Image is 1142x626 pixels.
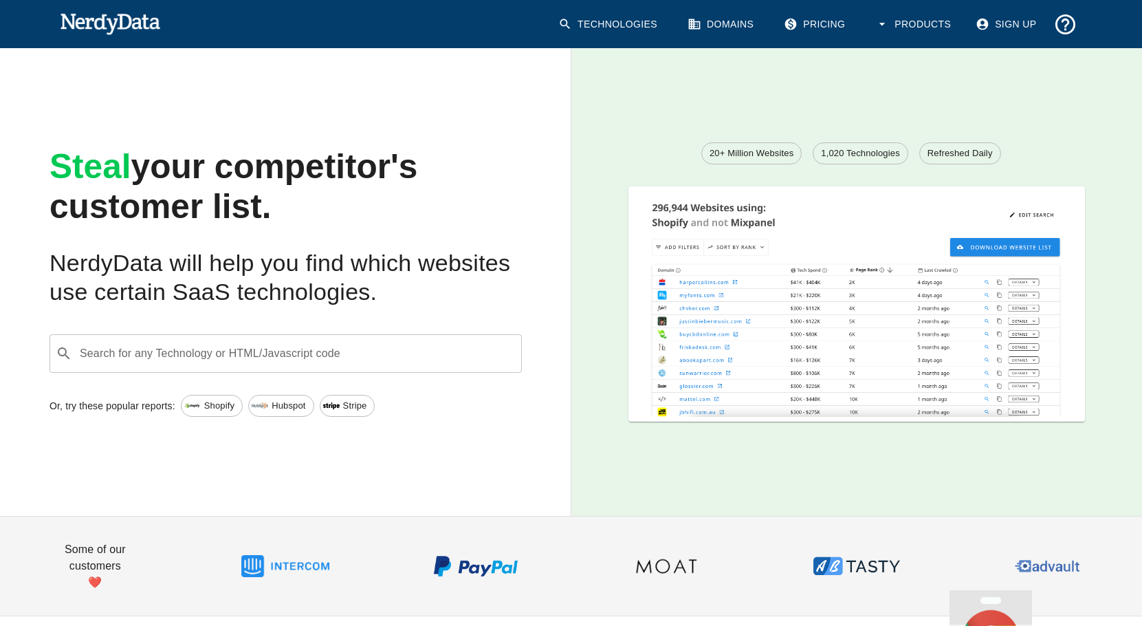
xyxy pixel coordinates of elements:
[867,7,962,42] button: Products
[320,395,375,417] a: Stripe
[679,7,765,42] a: Domains
[181,395,243,417] a: Shopify
[622,522,710,610] img: Moat
[60,10,161,37] img: NerdyData.com
[701,142,802,164] a: 20+ Million Websites
[1048,7,1083,42] button: Support and Documentation
[550,7,668,42] a: Technologies
[702,147,801,160] span: 20+ Million Websites
[248,395,314,417] a: Hubspot
[50,147,522,227] h1: your competitor's customer list.
[628,186,1085,418] img: A screenshot of a report showing the total number of websites using Shopify
[813,147,908,160] span: 1,020 Technologies
[776,7,856,42] a: Pricing
[919,142,1001,164] a: Refreshed Daily
[336,399,375,413] span: Stripe
[50,399,175,413] p: Or, try these popular reports:
[432,522,520,610] img: PayPal
[813,142,908,164] a: 1,020 Technologies
[1003,522,1091,610] img: Advault
[197,399,242,413] span: Shopify
[967,7,1047,42] a: Sign Up
[264,399,313,413] span: Hubspot
[50,147,131,186] span: Steal
[241,522,329,610] img: Intercom
[50,249,522,307] h2: NerdyData will help you find which websites use certain SaaS technologies.
[920,147,1000,160] span: Refreshed Daily
[813,522,901,610] img: ABTasty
